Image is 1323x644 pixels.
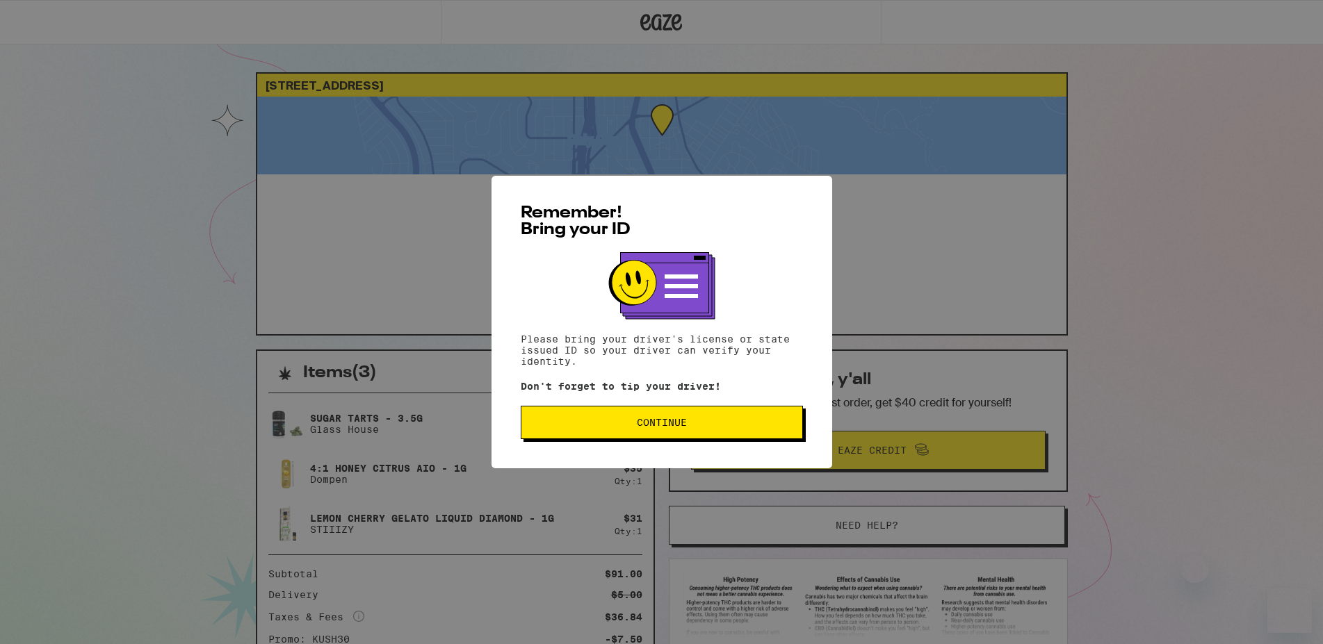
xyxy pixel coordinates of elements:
[637,418,687,427] span: Continue
[521,381,803,392] p: Don't forget to tip your driver!
[521,205,631,238] span: Remember! Bring your ID
[521,333,803,367] p: Please bring your driver's license or state issued ID so your driver can verify your identity.
[1267,588,1312,633] iframe: Button to launch messaging window
[521,406,803,439] button: Continue
[1181,555,1209,583] iframe: Close message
